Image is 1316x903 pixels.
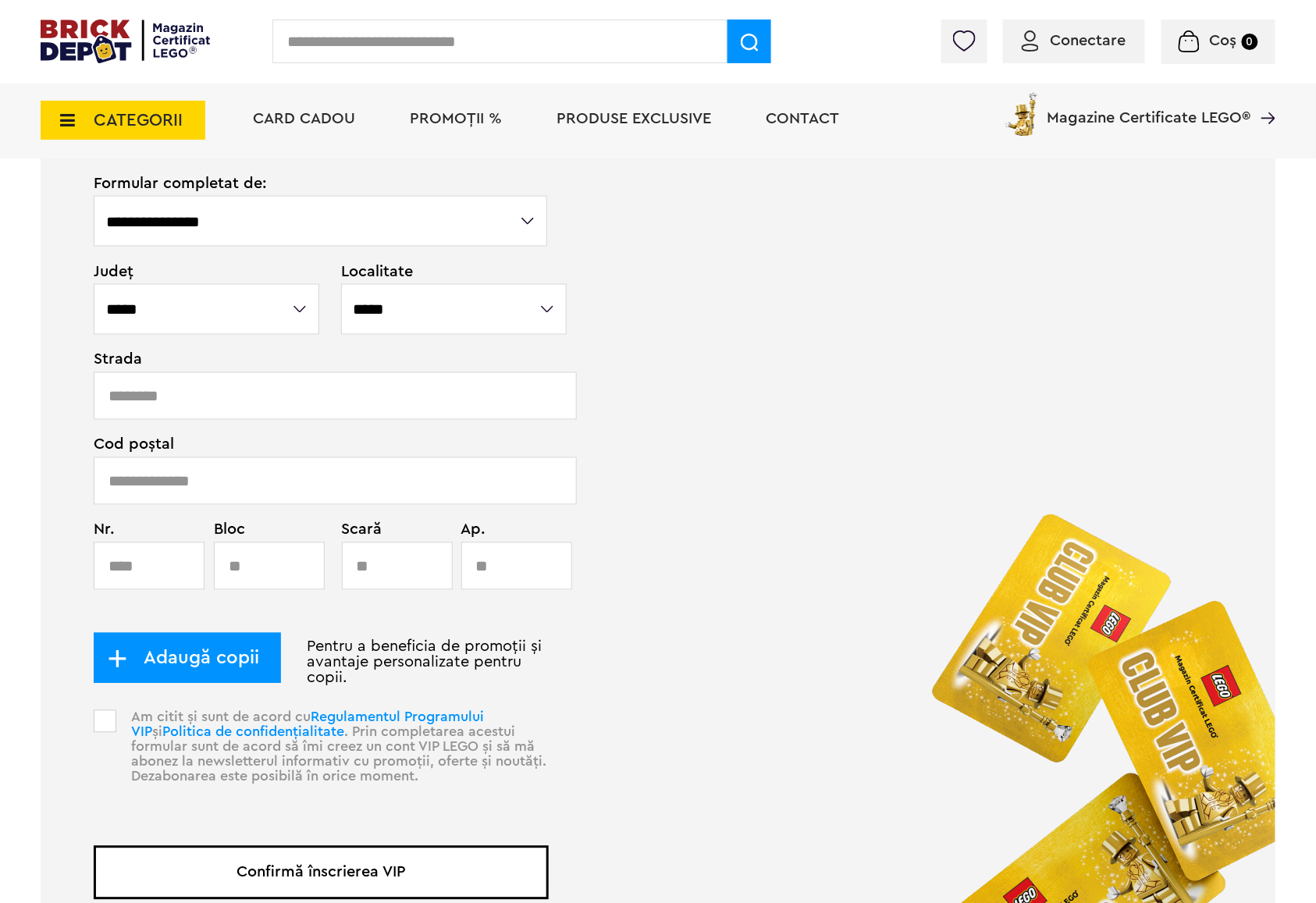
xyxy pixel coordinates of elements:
a: Magazine Certificate LEGO® [1251,90,1275,105]
a: Regulamentul Programului VIP [131,710,484,739]
span: Județ [94,264,322,279]
p: Am citit și sunt de acord cu și . Prin completarea acestui formular sunt de acord să îmi creez un... [121,710,549,811]
span: Cod poștal [94,437,549,453]
span: Nr. [94,522,196,538]
a: Conectare [1022,33,1126,48]
a: Contact [766,111,839,126]
img: add_child [108,649,127,669]
span: Formular completat de: [94,176,549,191]
span: CATEGORII [94,112,183,129]
a: Politica de confidențialitate [162,725,344,739]
span: Scară [342,522,424,538]
span: Bloc [214,522,316,538]
p: Pentru a beneficia de promoții și avantaje personalizate pentru copii. [94,639,549,686]
span: Conectare [1051,33,1126,48]
button: Confirmă înscrierea VIP [94,846,549,900]
span: Coș [1210,33,1237,48]
span: Localitate [342,264,550,279]
a: Card Cadou [253,111,355,126]
a: Produse exclusive [557,111,711,126]
span: Ap. [461,522,526,538]
small: 0 [1242,34,1258,50]
span: Magazine Certificate LEGO® [1047,90,1251,126]
span: Adaugă copii [127,649,259,667]
a: PROMOȚII % [410,111,502,126]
